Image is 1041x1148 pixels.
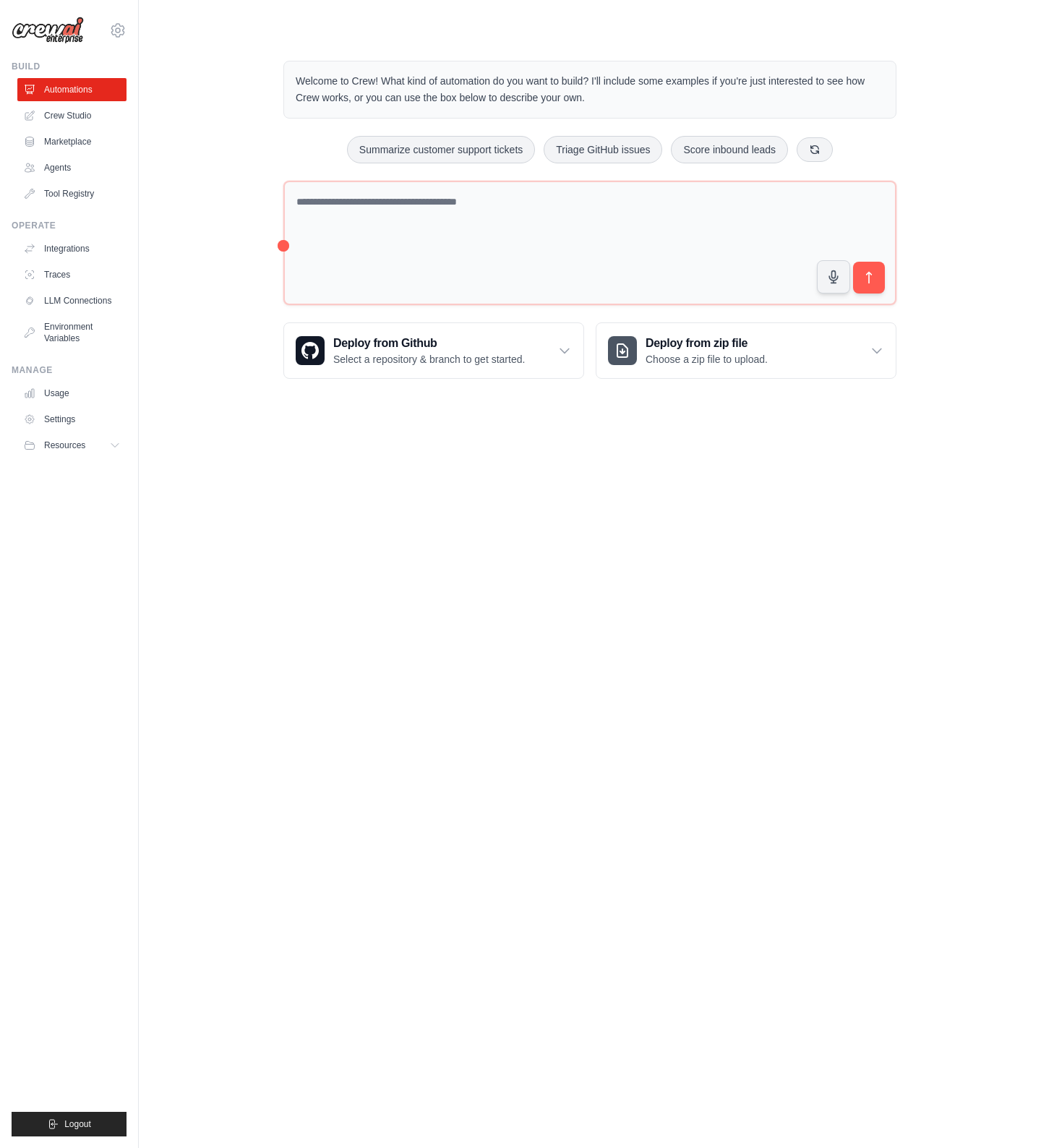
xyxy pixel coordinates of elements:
button: Resources [17,434,127,457]
div: Build [12,61,127,72]
button: Score inbound leads [671,136,788,163]
a: Environment Variables [17,315,127,350]
a: Agents [17,156,127,179]
h3: Deploy from zip file [646,335,768,352]
div: Operate [12,220,127,231]
a: Usage [17,382,127,405]
span: Logout [64,1118,91,1130]
a: Settings [17,408,127,431]
p: Select a repository & branch to get started. [333,352,525,367]
div: Manage [12,364,127,376]
a: Marketplace [17,130,127,153]
button: Summarize customer support tickets [347,136,535,163]
p: Choose a zip file to upload. [646,352,768,367]
a: Tool Registry [17,182,127,205]
p: Welcome to Crew! What kind of automation do you want to build? I'll include some examples if you'... [296,73,884,106]
a: Integrations [17,237,127,260]
button: Triage GitHub issues [544,136,662,163]
a: Traces [17,263,127,286]
button: Logout [12,1112,127,1136]
a: Automations [17,78,127,101]
a: LLM Connections [17,289,127,312]
a: Crew Studio [17,104,127,127]
h3: Deploy from Github [333,335,525,352]
span: Resources [44,440,85,451]
img: Logo [12,17,84,44]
